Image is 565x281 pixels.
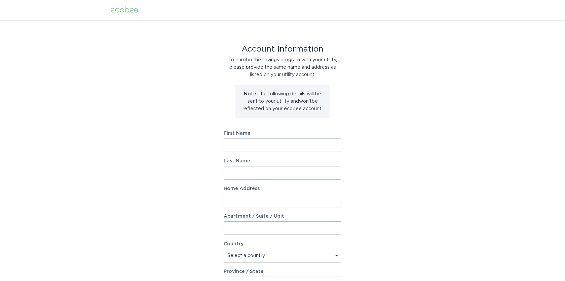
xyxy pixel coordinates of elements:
[224,186,341,191] label: Home Address
[244,92,258,96] strong: Note:
[224,56,341,79] div: To enrol in the savings program with your utility, please provide the same name and address as li...
[224,214,341,219] label: Apartment / Suite / Unit
[224,242,243,246] label: Country
[224,131,341,136] label: First Name
[224,159,341,163] label: Last Name
[224,45,341,53] div: Account Information
[110,6,138,14] div: ecobee
[240,90,325,113] p: The following details will be sent to your utility and won't be reflected on your ecobee account.
[224,269,264,274] label: Province / State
